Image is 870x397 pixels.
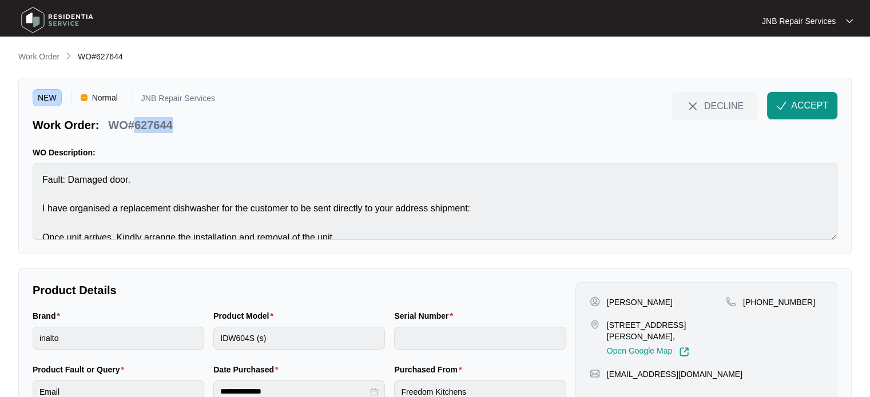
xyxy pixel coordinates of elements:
[743,296,815,308] p: [PHONE_NUMBER]
[33,117,99,133] p: Work Order:
[607,347,689,357] a: Open Google Map
[394,310,457,322] label: Serial Number
[213,364,283,375] label: Date Purchased
[590,296,600,307] img: user-pin
[762,15,836,27] p: JNB Repair Services
[108,117,172,133] p: WO#627644
[88,89,122,106] span: Normal
[686,99,700,113] img: close-Icon
[672,92,758,119] button: close-IconDECLINE
[33,310,65,322] label: Brand
[81,94,88,101] img: Vercel Logo
[590,368,600,379] img: map-pin
[394,364,466,375] label: Purchased From
[590,319,600,330] img: map-pin
[141,94,215,106] p: JNB Repair Services
[16,51,62,63] a: Work Order
[607,319,726,342] p: [STREET_ADDRESS][PERSON_NAME],
[791,99,828,113] span: ACCEPT
[33,282,566,298] p: Product Details
[704,99,744,112] span: DECLINE
[776,101,786,111] img: check-Icon
[607,368,742,380] p: [EMAIL_ADDRESS][DOMAIN_NAME]
[64,51,73,61] img: chevron-right
[767,92,837,119] button: check-IconACCEPT
[679,347,689,357] img: Link-External
[33,163,837,240] textarea: Fault: Damaged door. I have organised a replacement dishwasher for the customer to be sent direct...
[213,327,385,350] input: Product Model
[213,310,278,322] label: Product Model
[846,18,853,24] img: dropdown arrow
[78,52,123,61] span: WO#627644
[33,147,837,158] p: WO Description:
[18,51,59,62] p: Work Order
[33,327,204,350] input: Brand
[17,3,97,37] img: residentia service logo
[394,327,566,350] input: Serial Number
[33,89,62,106] span: NEW
[33,364,129,375] label: Product Fault or Query
[726,296,736,307] img: map-pin
[607,296,673,308] p: [PERSON_NAME]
